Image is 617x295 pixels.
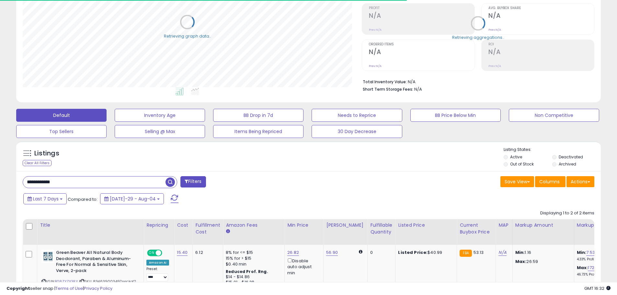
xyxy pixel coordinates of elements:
a: 15.40 [177,249,188,256]
a: Terms of Use [55,285,83,291]
div: 15% for > $15 [226,255,280,261]
div: Repricing [146,222,171,229]
div: $0.40 min [226,261,280,267]
strong: Min: [515,249,525,255]
div: Title [40,222,141,229]
a: Privacy Policy [84,285,112,291]
a: N/A [498,249,506,256]
button: Default [16,109,107,122]
button: BB Price Below Min [410,109,501,122]
span: Columns [539,178,560,185]
div: seller snap | | [6,286,112,292]
button: Selling @ Max [115,125,205,138]
span: ON [148,250,156,256]
div: Cost [177,222,190,229]
a: 172.66 [588,265,600,271]
button: Save View [500,176,534,187]
p: 1.16 [515,250,569,255]
button: BB Drop in 7d [213,109,303,122]
div: Retrieving graph data.. [164,33,211,39]
button: Filters [180,176,206,187]
strong: Copyright [6,285,30,291]
p: Listing States: [504,147,601,153]
div: [PERSON_NAME] [326,222,365,229]
div: Amazon Fees [226,222,282,229]
div: 0 [370,250,390,255]
span: OFF [161,250,172,256]
div: 6.12 [195,250,218,255]
h5: Listings [34,149,59,158]
button: Non Competitive [509,109,599,122]
div: Disable auto adjust min [287,257,318,276]
small: FBA [460,250,472,257]
a: 56.90 [326,249,338,256]
div: Min Price [287,222,321,229]
div: Listed Price [398,222,454,229]
span: 2025-08-12 16:32 GMT [584,285,611,291]
b: Green Beaver All Natural Body Deodorant, Paraben & Aluminum-Free For Normal & Sensitive Skin, Ver... [56,250,135,275]
span: | SKU: 834639003497packof2 [79,279,136,284]
button: 30 Day Decrease [312,125,402,138]
strong: Max: [515,258,527,265]
label: Out of Stock [510,161,534,167]
label: Active [510,154,522,160]
div: Fulfillment Cost [195,222,220,235]
span: 53.13 [474,249,484,255]
b: Min: [577,249,587,255]
div: Markup Amount [515,222,571,229]
button: Top Sellers [16,125,107,138]
div: $40.99 [398,250,452,255]
span: Last 7 Days [33,196,59,202]
b: Reduced Prof. Rng. [226,269,268,274]
button: Needs to Reprice [312,109,402,122]
img: 41c4w1UHj7L._SL40_.jpg [41,250,54,263]
div: Clear All Filters [23,160,51,166]
span: [DATE]-29 - Aug-04 [110,196,156,202]
div: MAP [498,222,509,229]
div: Retrieving aggregations.. [452,34,504,40]
label: Deactivated [559,154,583,160]
p: 26.59 [515,259,569,265]
button: Actions [566,176,594,187]
button: [DATE]-29 - Aug-04 [100,193,164,204]
a: 7.53 [586,249,595,256]
b: Listed Price: [398,249,428,255]
div: $15.01 - $16.28 [226,280,280,285]
button: Inventory Age [115,109,205,122]
div: Amazon AI [146,260,169,266]
div: 8% for <= $15 [226,250,280,255]
div: Preset: [146,267,169,281]
div: Current Buybox Price [460,222,493,235]
b: Max: [577,265,588,271]
a: B08ZYZX3RY [55,279,78,284]
div: Displaying 1 to 2 of 2 items [540,210,594,216]
button: Items Being Repriced [213,125,303,138]
a: 26.82 [287,249,299,256]
small: Amazon Fees. [226,229,230,234]
span: Compared to: [68,196,97,202]
button: Last 7 Days [23,193,67,204]
div: Fulfillable Quantity [370,222,393,235]
label: Archived [559,161,576,167]
div: $14 - $14.86 [226,274,280,280]
button: Columns [535,176,566,187]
